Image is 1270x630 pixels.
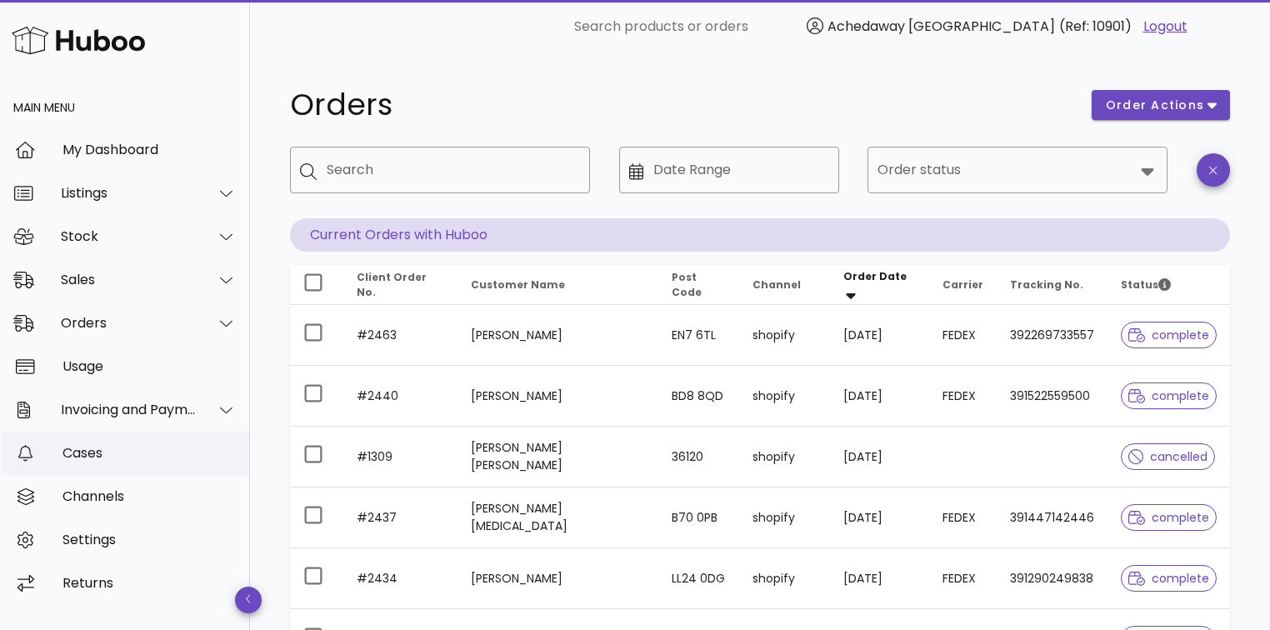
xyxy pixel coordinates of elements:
[457,305,658,366] td: [PERSON_NAME]
[457,487,658,548] td: [PERSON_NAME][MEDICAL_DATA]
[1105,97,1205,114] span: order actions
[61,228,197,244] div: Stock
[457,548,658,609] td: [PERSON_NAME]
[658,305,740,366] td: EN7 6TL
[1128,451,1207,462] span: cancelled
[343,305,457,366] td: #2463
[343,487,457,548] td: #2437
[830,265,929,305] th: Order Date: Sorted descending. Activate to remove sorting.
[62,532,237,547] div: Settings
[752,277,801,292] span: Channel
[62,445,237,461] div: Cases
[471,277,565,292] span: Customer Name
[739,366,830,427] td: shopify
[739,305,830,366] td: shopify
[997,265,1107,305] th: Tracking No.
[343,548,457,609] td: #2434
[357,270,427,299] span: Client Order No.
[867,147,1167,193] div: Order status
[942,277,983,292] span: Carrier
[739,265,830,305] th: Channel
[1128,572,1209,584] span: complete
[658,366,740,427] td: BD8 8QD
[830,305,929,366] td: [DATE]
[830,487,929,548] td: [DATE]
[61,315,197,331] div: Orders
[997,305,1107,366] td: 392269733557
[929,487,997,548] td: FEDEX
[62,575,237,591] div: Returns
[62,358,237,374] div: Usage
[61,272,197,287] div: Sales
[929,265,997,305] th: Carrier
[61,402,197,417] div: Invoicing and Payments
[739,427,830,487] td: shopify
[457,366,658,427] td: [PERSON_NAME]
[997,366,1107,427] td: 391522559500
[830,427,929,487] td: [DATE]
[1092,90,1230,120] button: order actions
[672,270,702,299] span: Post Code
[739,548,830,609] td: shopify
[1143,17,1187,37] a: Logout
[843,269,907,283] span: Order Date
[929,548,997,609] td: FEDEX
[1010,277,1083,292] span: Tracking No.
[1128,390,1209,402] span: complete
[343,265,457,305] th: Client Order No.
[997,548,1107,609] td: 391290249838
[929,305,997,366] td: FEDEX
[290,218,1230,252] p: Current Orders with Huboo
[1128,329,1209,341] span: complete
[658,548,740,609] td: LL24 0DG
[739,487,830,548] td: shopify
[830,366,929,427] td: [DATE]
[997,487,1107,548] td: 391447142446
[658,265,740,305] th: Post Code
[62,488,237,504] div: Channels
[658,487,740,548] td: B70 0PB
[290,90,1072,120] h1: Orders
[1107,265,1230,305] th: Status
[827,17,1055,36] span: Achedaway [GEOGRAPHIC_DATA]
[1059,17,1132,36] span: (Ref: 10901)
[343,366,457,427] td: #2440
[12,22,145,58] img: Huboo Logo
[658,427,740,487] td: 36120
[61,185,197,201] div: Listings
[343,427,457,487] td: #1309
[457,427,658,487] td: [PERSON_NAME] [PERSON_NAME]
[62,142,237,157] div: My Dashboard
[830,548,929,609] td: [DATE]
[929,366,997,427] td: FEDEX
[457,265,658,305] th: Customer Name
[1121,277,1171,292] span: Status
[1128,512,1209,523] span: complete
